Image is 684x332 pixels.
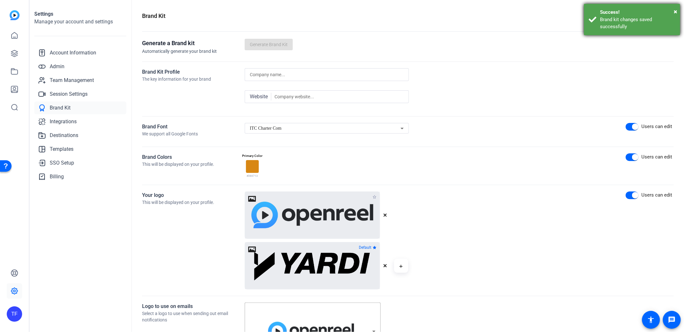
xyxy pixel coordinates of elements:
[250,126,282,131] span: ITC Charter Com
[674,8,677,15] span: ×
[34,129,126,142] a: Destinations
[142,123,245,131] div: Brand Font
[142,49,217,54] span: Automatically generate your brand kit
[641,191,672,199] div: Users can edit
[142,153,245,161] div: Brand Colors
[50,159,74,167] span: SSO Setup
[359,246,371,249] span: Default
[641,153,672,161] div: Users can edit
[668,316,676,324] mat-icon: message
[250,93,271,101] span: Website
[142,199,245,206] div: This will be displayed on your profile.
[50,145,73,153] span: Templates
[7,306,22,322] div: TF
[142,68,245,76] div: Brand Kit Profile
[50,77,94,84] span: Team Management
[34,10,126,18] h1: Settings
[142,310,245,323] div: Select a logo to use when sending out email notifications
[34,101,126,114] a: Brand Kit
[358,244,378,251] button: Default
[34,157,126,169] a: SSO Setup
[251,249,373,282] img: Uploaded Image
[34,18,126,26] h2: Manage your account and settings
[50,49,96,57] span: Account Information
[34,170,126,183] a: Billing
[142,39,245,48] h3: Generate a Brand kit
[50,63,64,70] span: Admin
[10,10,20,20] img: blue-gradient.svg
[247,174,258,178] span: #D88713
[251,202,373,228] img: Uploaded Image
[50,104,71,112] span: Brand Kit
[647,316,655,324] mat-icon: accessibility
[274,93,404,101] input: Company website...
[50,173,64,181] span: Billing
[241,153,264,158] div: Primary Color
[142,76,245,82] div: The key information for your brand
[34,46,126,59] a: Account Information
[641,123,672,130] div: Users can edit
[34,60,126,73] a: Admin
[250,71,404,78] input: Company name...
[34,143,126,156] a: Templates
[142,131,245,137] div: We support all Google Fonts
[34,74,126,87] a: Team Management
[600,16,675,30] div: Brand kit changes saved successfully
[50,118,77,126] span: Integrations
[142,191,245,199] div: Your logo
[674,7,677,16] button: Close
[142,303,245,310] div: Logo to use on emails
[50,132,78,139] span: Destinations
[600,9,675,16] div: Success!
[142,12,165,20] h1: Brand Kit
[142,161,245,167] div: This will be displayed on your profile.
[34,115,126,128] a: Integrations
[50,90,88,98] span: Session Settings
[34,88,126,101] a: Session Settings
